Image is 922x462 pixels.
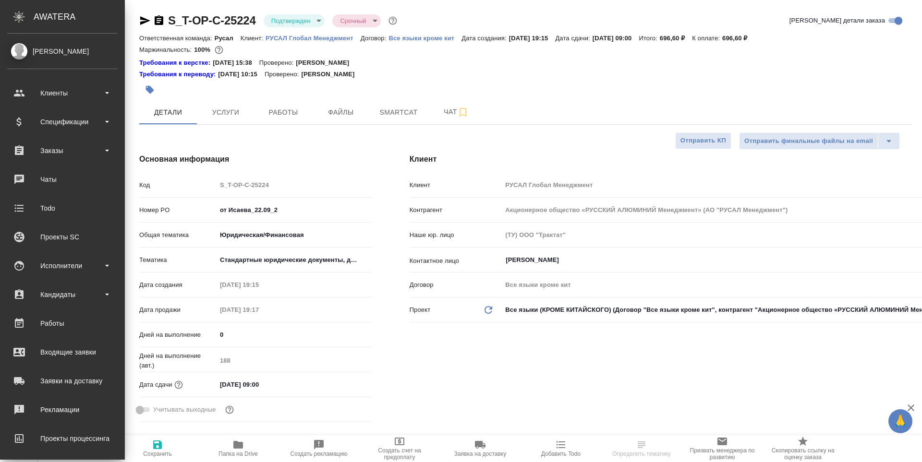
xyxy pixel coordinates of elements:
div: Клиенты [7,86,118,100]
p: Дата сдачи: [555,35,592,42]
div: Заказы [7,143,118,158]
button: Скопировать ссылку на оценку заказа [763,435,843,462]
button: Отправить финальные файлы на email [739,132,878,150]
p: Договор [410,280,502,290]
p: Все языки кроме кит [388,35,461,42]
div: Подтвержден [264,14,325,27]
div: Входящие заявки [7,345,118,359]
p: Наше юр. лицо [410,230,502,240]
p: Дата создания [139,280,217,290]
div: Рекламации [7,403,118,417]
p: Дата сдачи [139,380,172,390]
button: Доп статусы указывают на важность/срочность заказа [387,14,399,27]
span: Создать счет на предоплату [365,447,434,461]
input: Пустое поле [217,303,301,317]
span: 🙏 [892,411,909,431]
span: Сохранить [143,450,172,457]
div: Проекты процессинга [7,431,118,446]
p: Контактное лицо [410,256,502,266]
a: Требования к переводу: [139,70,218,79]
div: Спецификации [7,115,118,129]
p: Дата создания: [461,35,509,42]
span: Детали [145,107,191,118]
a: Входящие заявки [2,340,122,364]
p: [DATE] 15:38 [213,58,259,68]
p: Русал [215,35,241,42]
span: Файлы [318,107,364,118]
p: 100% [194,46,213,53]
button: Сохранить [117,435,198,462]
input: ✎ Введи что-нибудь [217,328,371,342]
button: Создать счет на предоплату [359,435,440,462]
input: ✎ Введи что-нибудь [217,378,301,391]
p: Дата продажи [139,305,217,315]
button: Срочный [337,17,369,25]
a: Требования к верстке: [139,58,213,68]
div: Кандидаты [7,287,118,302]
p: Маржинальность: [139,46,194,53]
div: Todo [7,201,118,215]
p: [DATE] 10:15 [218,70,265,79]
button: Создать рекламацию [279,435,359,462]
p: 696,60 ₽ [722,35,755,42]
span: Заявка на доставку [454,450,506,457]
span: Работы [260,107,306,118]
p: Контрагент [410,205,502,215]
button: Скопировать ссылку [153,15,165,26]
p: [DATE] 09:00 [593,35,639,42]
h4: Клиент [410,154,911,165]
p: [PERSON_NAME] [301,70,362,79]
p: Код [139,180,217,190]
a: Рекламации [2,398,122,422]
p: Проверено: [259,58,296,68]
span: Призвать менеджера по развитию [688,447,757,461]
input: ✎ Введи что-нибудь [217,203,371,217]
div: Нажми, чтобы открыть папку с инструкцией [139,58,213,68]
span: Учитывать выходные [153,405,216,415]
button: Определить тематику [601,435,682,462]
p: Проверено: [265,70,302,79]
button: Подтвержден [268,17,314,25]
p: РУСАЛ Глобал Менеджмент [266,35,361,42]
p: Общая тематика [139,230,217,240]
input: Пустое поле [217,278,301,292]
div: Исполнители [7,259,118,273]
a: Все языки кроме кит [388,34,461,42]
p: Номер PO [139,205,217,215]
a: Проекты процессинга [2,426,122,450]
span: Отправить финальные файлы на email [744,136,873,147]
span: Добавить Todo [541,450,581,457]
p: Итого: [639,35,659,42]
svg: Подписаться [457,107,469,118]
p: Договор: [361,35,389,42]
button: Выбери, если сб и вс нужно считать рабочими днями для выполнения заказа. [223,403,236,416]
button: 0.00 RUB; [213,44,225,56]
p: 696,60 ₽ [660,35,692,42]
span: Папка на Drive [218,450,258,457]
p: [DATE] 19:15 [509,35,556,42]
button: Отправить КП [675,132,731,149]
input: Пустое поле [217,354,371,367]
p: Клиент [410,180,502,190]
div: Чаты [7,172,118,187]
div: Юридическая/Финансовая [217,227,371,243]
div: Проекты SC [7,230,118,244]
div: Заявки на доставку [7,374,118,388]
span: Создать рекламацию [291,450,348,457]
span: Smartcat [376,107,422,118]
a: Заявки на доставку [2,369,122,393]
button: Добавить тэг [139,79,160,100]
a: Чаты [2,167,122,191]
div: Подтвержден [332,14,380,27]
a: S_T-OP-C-25224 [168,14,256,27]
p: Тематика [139,255,217,265]
div: split button [739,132,900,150]
input: Пустое поле [217,178,371,192]
div: Нажми, чтобы открыть папку с инструкцией [139,70,218,79]
a: Работы [2,311,122,335]
span: Определить тематику [612,450,670,457]
div: Работы [7,316,118,331]
p: К оплате: [692,35,722,42]
div: Стандартные юридические документы, договоры, уставы [217,252,371,268]
button: Призвать менеджера по развитию [682,435,763,462]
